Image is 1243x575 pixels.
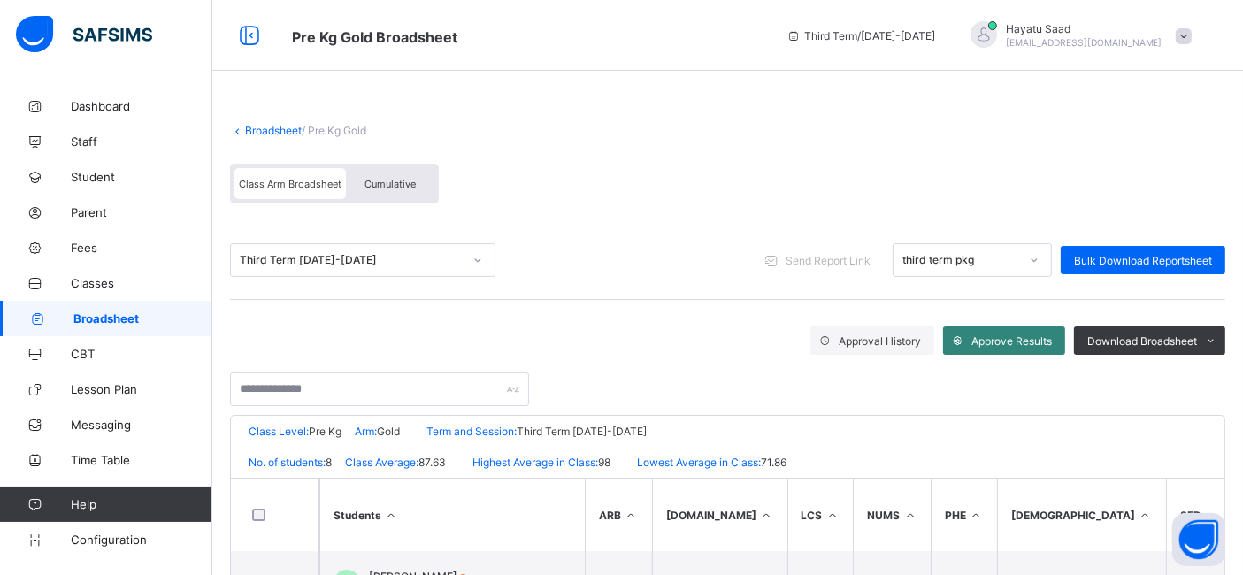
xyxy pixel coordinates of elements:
[71,418,212,432] span: Messaging
[16,16,152,53] img: safsims
[245,124,302,137] a: Broadsheet
[969,509,984,522] i: Sort in Ascending Order
[426,425,517,438] span: Term and Session:
[931,479,997,551] th: PHE
[1172,513,1225,566] button: Open asap
[624,509,639,522] i: Sort in Ascending Order
[319,479,585,551] th: Students
[598,456,610,469] span: 98
[239,178,341,190] span: Class Arm Broadsheet
[902,509,917,522] i: Sort in Ascending Order
[853,479,931,551] th: NUMS
[71,205,212,219] span: Parent
[825,509,840,522] i: Sort in Ascending Order
[71,382,212,396] span: Lesson Plan
[652,479,787,551] th: [DOMAIN_NAME]
[249,456,326,469] span: No. of students:
[759,509,774,522] i: Sort in Ascending Order
[71,347,212,361] span: CBT
[997,479,1166,551] th: [DEMOGRAPHIC_DATA]
[839,334,921,348] span: Approval History
[1074,254,1212,267] span: Bulk Download Reportsheet
[1006,22,1162,35] span: Hayatu Saad
[71,241,212,255] span: Fees
[971,334,1052,348] span: Approve Results
[1166,479,1232,551] th: SED
[71,533,211,547] span: Configuration
[71,99,212,113] span: Dashboard
[517,425,647,438] span: Third Term [DATE]-[DATE]
[249,425,309,438] span: Class Level:
[472,456,598,469] span: Highest Average in Class:
[1006,37,1162,48] span: [EMAIL_ADDRESS][DOMAIN_NAME]
[1087,334,1197,348] span: Download Broadsheet
[787,479,854,551] th: LCS
[345,456,418,469] span: Class Average:
[309,425,341,438] span: Pre Kg
[585,479,652,551] th: ARB
[326,456,332,469] span: 8
[73,311,212,326] span: Broadsheet
[377,425,400,438] span: Gold
[240,254,463,267] div: Third Term [DATE]-[DATE]
[71,170,212,184] span: Student
[302,124,366,137] span: / Pre Kg Gold
[71,453,212,467] span: Time Table
[786,29,935,42] span: session/term information
[902,254,1019,267] div: third term pkg
[71,134,212,149] span: Staff
[953,21,1201,50] div: Hayatu Saad
[418,456,446,469] span: 87.63
[786,254,871,267] span: Send Report Link
[384,509,399,522] i: Sort Ascending
[761,456,786,469] span: 71.86
[71,497,211,511] span: Help
[71,276,212,290] span: Classes
[292,28,457,46] span: Class Arm Broadsheet
[637,456,761,469] span: Lowest Average in Class:
[1204,509,1219,522] i: Sort in Ascending Order
[1138,509,1153,522] i: Sort in Ascending Order
[364,178,416,190] span: Cumulative
[355,425,377,438] span: Arm:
